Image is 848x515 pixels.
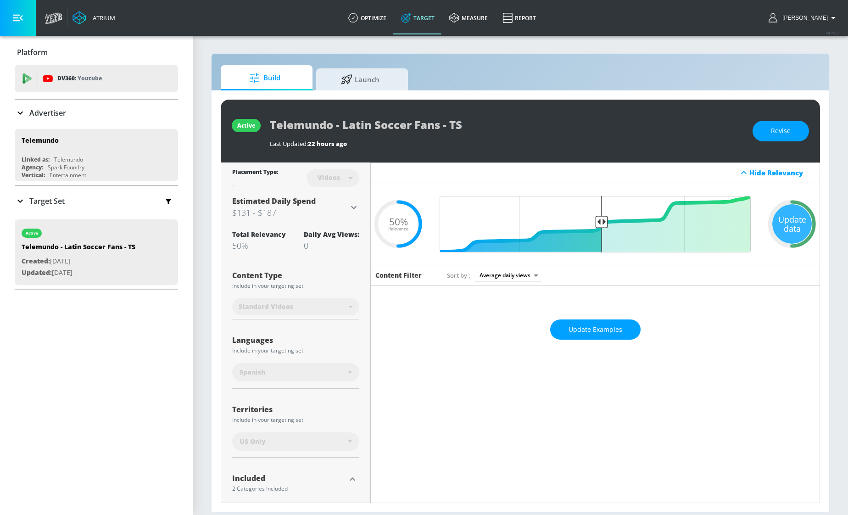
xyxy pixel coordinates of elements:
[22,268,52,277] span: Updated:
[394,1,442,34] a: Target
[232,206,348,219] h3: $131 - $187
[15,39,178,65] div: Platform
[749,168,815,177] div: Hide Relevancy
[15,219,178,285] div: activeTelemundo - Latin Soccer Fans - TSCreated:[DATE]Updated:[DATE]
[475,269,541,281] div: Average daily views
[389,217,408,227] span: 50%
[308,140,347,148] span: 22 hours ago
[239,302,293,311] span: Standard Videos
[435,196,755,252] input: Final Threshold
[22,257,50,265] span: Created:
[771,125,791,137] span: Revise
[232,486,346,492] div: 2 Categories Included
[330,501,359,513] p: Clear All
[304,240,359,251] div: 0
[26,231,38,235] div: active
[230,67,300,89] span: Build
[232,501,297,513] span: included Categories
[371,162,820,183] div: Hide Relevancy
[550,319,641,340] button: Update Examples
[29,196,65,206] p: Target Set
[442,1,495,34] a: measure
[753,121,809,141] button: Revise
[232,348,359,353] div: Include in your targeting set
[240,368,265,377] span: Spanish
[232,168,278,178] div: Placement Type:
[313,174,345,181] div: Videos
[232,272,359,279] div: Content Type
[232,336,359,344] div: Languages
[15,129,178,181] div: TelemundoLinked as:TelemundoAgency:Spark FoundryVertical:Entertainment
[341,1,394,34] a: optimize
[232,196,316,206] span: Estimated Daily Spend
[22,156,50,163] div: Linked as:
[232,363,359,381] div: Spanish
[73,11,115,25] a: Atrium
[50,171,86,179] div: Entertainment
[78,73,102,83] p: Youtube
[447,271,470,280] span: Sort by
[22,163,43,171] div: Agency:
[772,204,812,244] div: Update data
[54,156,83,163] div: Telemundo
[325,68,395,90] span: Launch
[15,100,178,126] div: Advertiser
[22,136,59,145] div: Telemundo
[17,47,48,57] p: Platform
[15,65,178,92] div: DV360: Youtube
[89,14,115,22] div: Atrium
[22,256,135,267] p: [DATE]
[388,226,408,231] span: Relevance
[29,108,66,118] p: Advertiser
[232,240,286,251] div: 50%
[232,432,359,451] div: US Only
[569,324,622,336] span: Update Examples
[232,406,359,413] div: Territories
[57,73,102,84] p: DV360:
[826,30,839,35] span: v 4.19.0
[779,15,828,21] span: login as: guillermo.cabrera@zefr.com
[237,122,255,129] div: active
[240,437,266,446] span: US Only
[48,163,84,171] div: Spark Foundry
[232,417,359,423] div: Include in your targeting set
[22,267,135,279] p: [DATE]
[232,283,359,289] div: Include in your targeting set
[15,186,178,216] div: Target Set
[232,475,346,482] div: Included
[270,140,743,148] div: Last Updated:
[304,230,359,239] div: Daily Avg Views:
[22,171,45,179] div: Vertical:
[769,12,839,23] button: [PERSON_NAME]
[22,242,135,256] div: Telemundo - Latin Soccer Fans - TS
[495,1,543,34] a: Report
[232,196,359,219] div: Estimated Daily Spend$131 - $187
[232,230,286,239] div: Total Relevancy
[375,271,422,280] h6: Content Filter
